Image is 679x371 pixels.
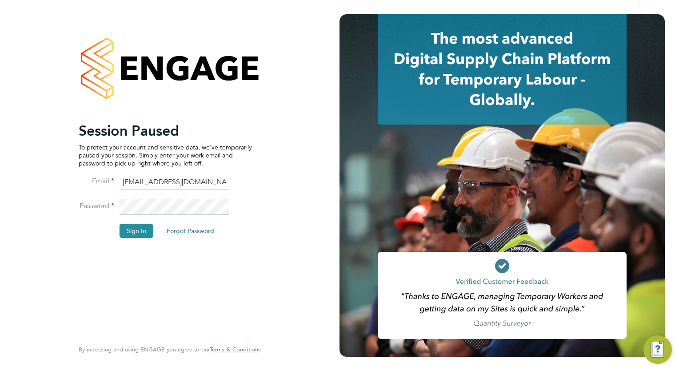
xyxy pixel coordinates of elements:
[79,177,114,186] label: Email
[120,224,153,238] button: Sign In
[79,122,252,140] h2: Session Paused
[210,346,261,353] a: Terms & Conditions
[120,174,229,190] input: Enter your work email...
[79,202,114,211] label: Password
[643,335,672,364] button: Engage Resource Center
[79,346,261,353] span: By accessing and using ENGAGE you agree to our
[160,224,221,238] button: Forgot Password
[210,346,261,353] span: Terms & Conditions
[79,143,252,168] p: To protect your account and sensitive data, we've temporarily paused your session. Simply enter y...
